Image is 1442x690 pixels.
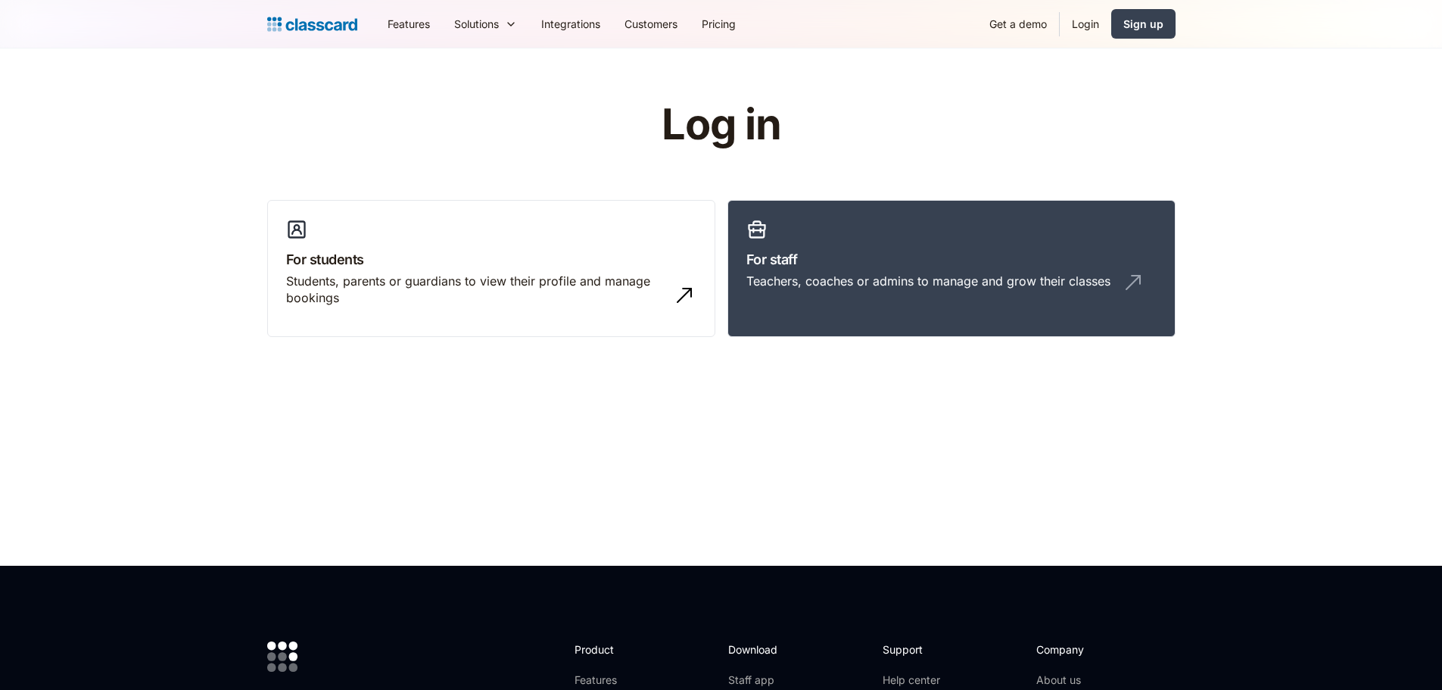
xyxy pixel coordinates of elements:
[267,200,715,338] a: For studentsStudents, parents or guardians to view their profile and manage bookings
[267,14,357,35] a: home
[727,200,1176,338] a: For staffTeachers, coaches or admins to manage and grow their classes
[575,673,656,688] a: Features
[612,7,690,41] a: Customers
[529,7,612,41] a: Integrations
[977,7,1059,41] a: Get a demo
[1111,9,1176,39] a: Sign up
[454,16,499,32] div: Solutions
[1036,642,1137,657] h2: Company
[375,7,442,41] a: Features
[746,273,1110,289] div: Teachers, coaches or admins to manage and grow their classes
[286,273,666,307] div: Students, parents or guardians to view their profile and manage bookings
[746,249,1157,270] h3: For staff
[481,101,961,148] h1: Log in
[575,642,656,657] h2: Product
[883,673,944,688] a: Help center
[1036,673,1137,688] a: About us
[1123,16,1163,32] div: Sign up
[883,642,944,657] h2: Support
[442,7,529,41] div: Solutions
[728,642,790,657] h2: Download
[286,249,696,270] h3: For students
[690,7,748,41] a: Pricing
[728,673,790,688] a: Staff app
[1060,7,1111,41] a: Login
